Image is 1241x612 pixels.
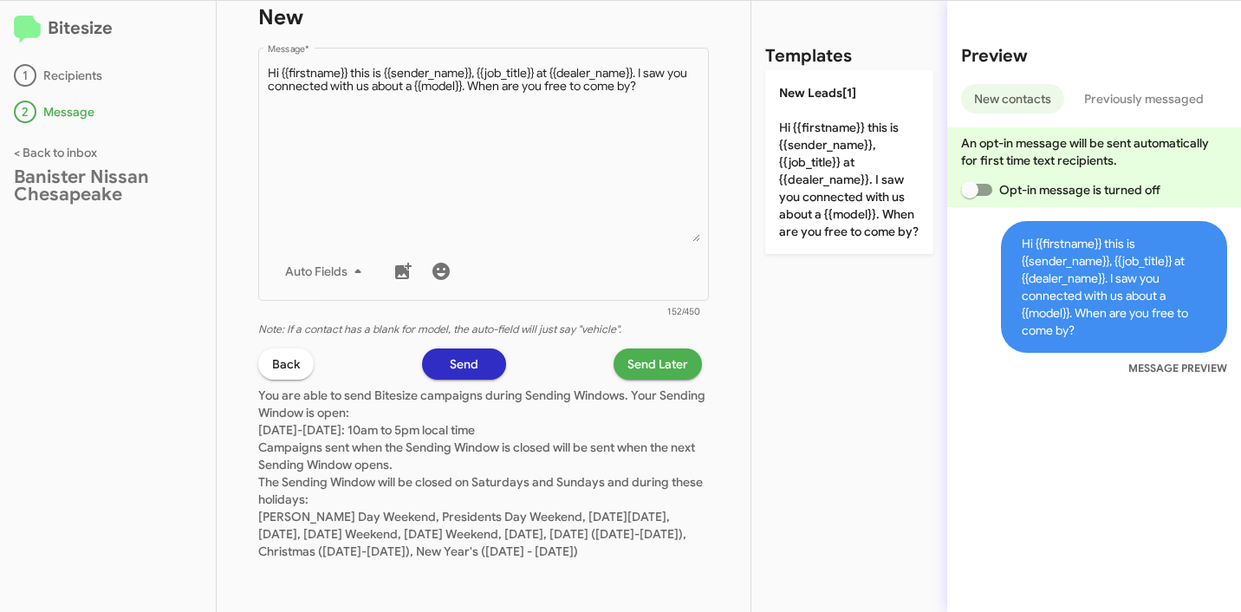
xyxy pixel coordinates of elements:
span: You are able to send Bitesize campaigns during Sending Windows. Your Sending Window is open: [DAT... [258,387,705,559]
button: Send Later [614,348,702,380]
mat-hint: 152/450 [667,307,700,317]
button: Auto Fields [271,256,382,287]
div: Message [14,101,202,123]
span: New Leads[1] [779,85,856,101]
img: logo-minimal.svg [14,16,41,43]
h2: Preview [961,42,1227,70]
div: Banister Nissan Chesapeake [14,168,202,203]
div: 2 [14,101,36,123]
p: Hi {{firstname}} this is {{sender_name}}, {{job_title}} at {{dealer_name}}. I saw you connected w... [765,70,933,254]
span: Hi {{firstname}} this is {{sender_name}}, {{job_title}} at {{dealer_name}}. I saw you connected w... [1001,221,1227,353]
small: MESSAGE PREVIEW [1128,360,1227,377]
div: Recipients [14,64,202,87]
a: < Back to inbox [14,145,97,160]
button: Send [422,348,506,380]
i: Note: If a contact has a blank for model, the auto-field will just say "vehicle". [258,322,621,336]
h2: Templates [765,42,852,70]
h2: Bitesize [14,15,202,43]
button: Back [258,348,314,380]
p: An opt-in message will be sent automatically for first time text recipients. [961,134,1227,169]
span: New contacts [974,84,1051,114]
div: 1 [14,64,36,87]
span: Previously messaged [1084,84,1204,114]
span: Auto Fields [285,256,368,287]
button: New contacts [961,84,1064,114]
span: Opt-in message is turned off [999,179,1160,200]
button: Previously messaged [1071,84,1217,114]
span: Send Later [627,348,688,380]
span: Send [450,348,478,380]
h1: New [258,3,709,31]
span: Back [272,348,300,380]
